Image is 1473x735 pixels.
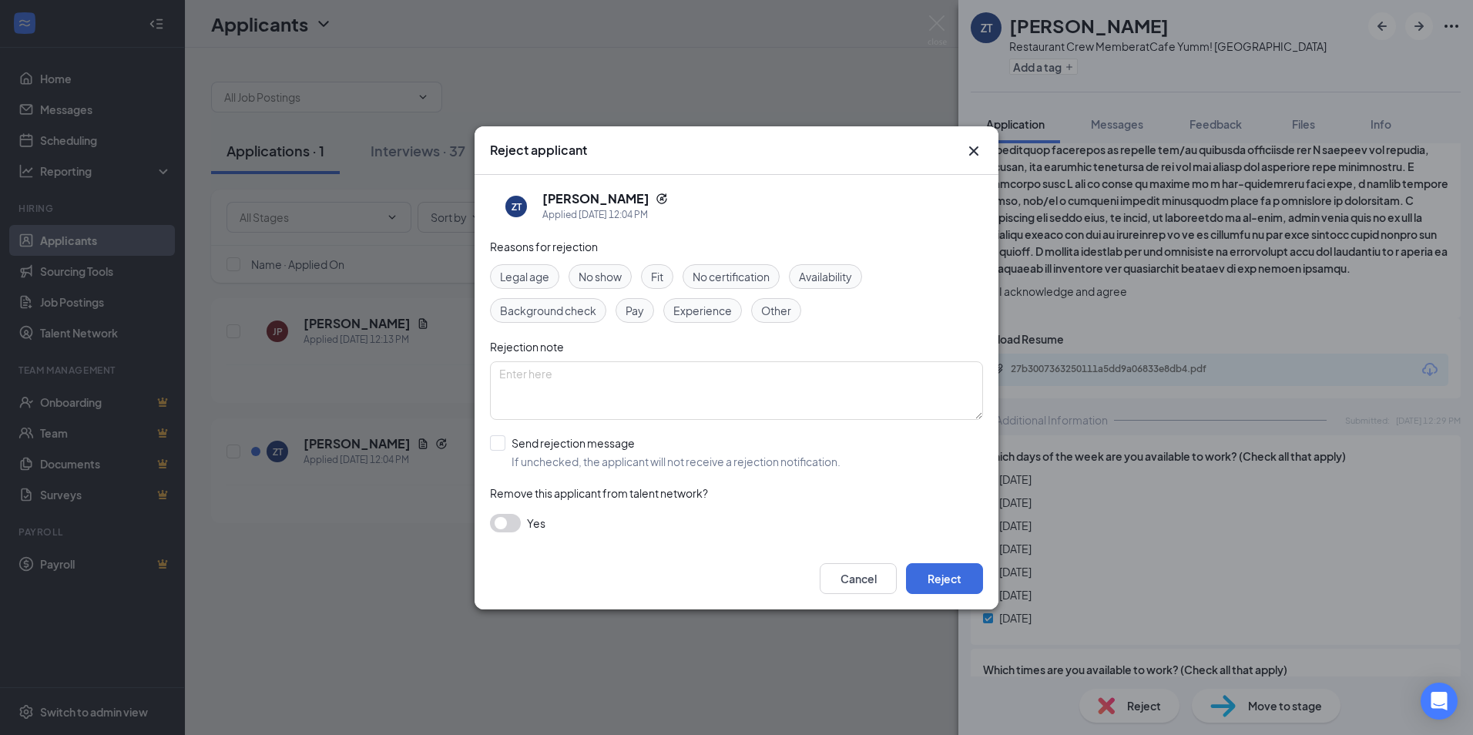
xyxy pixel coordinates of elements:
[799,268,852,285] span: Availability
[693,268,770,285] span: No certification
[500,302,596,319] span: Background check
[500,268,549,285] span: Legal age
[1421,683,1458,720] div: Open Intercom Messenger
[761,302,791,319] span: Other
[490,340,564,354] span: Rejection note
[820,563,897,594] button: Cancel
[490,486,708,500] span: Remove this applicant from talent network?
[965,142,983,160] svg: Cross
[906,563,983,594] button: Reject
[527,514,545,532] span: Yes
[656,193,668,205] svg: Reapply
[490,142,587,159] h3: Reject applicant
[965,142,983,160] button: Close
[512,200,522,213] div: ZT
[673,302,732,319] span: Experience
[651,268,663,285] span: Fit
[579,268,622,285] span: No show
[626,302,644,319] span: Pay
[542,190,649,207] h5: [PERSON_NAME]
[542,207,668,223] div: Applied [DATE] 12:04 PM
[490,240,598,253] span: Reasons for rejection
